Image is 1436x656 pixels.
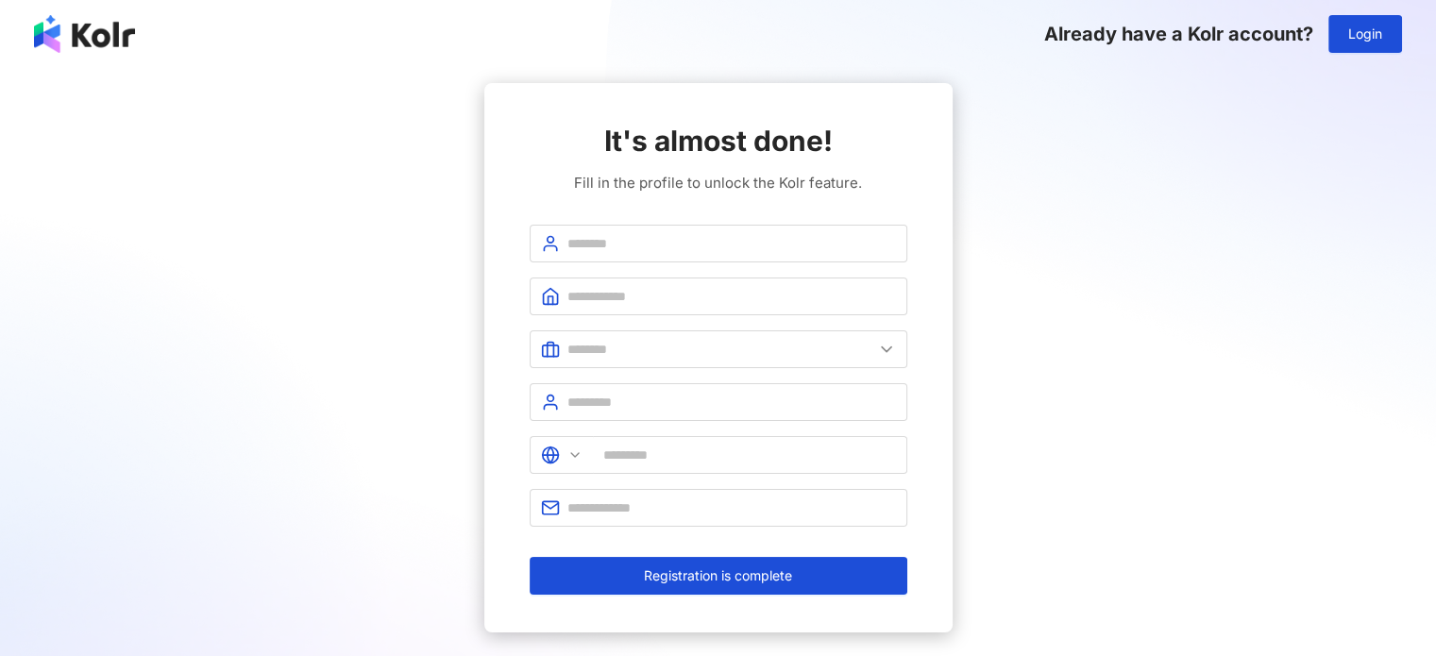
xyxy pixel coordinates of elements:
[604,121,833,160] span: It's almost done!
[1348,26,1382,42] span: Login
[1328,15,1402,53] button: Login
[644,568,792,583] span: Registration is complete
[34,15,135,53] img: logo
[1044,23,1313,45] span: Already have a Kolr account?
[530,557,907,595] button: Registration is complete
[574,172,862,194] span: Fill in the profile to unlock the Kolr feature.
